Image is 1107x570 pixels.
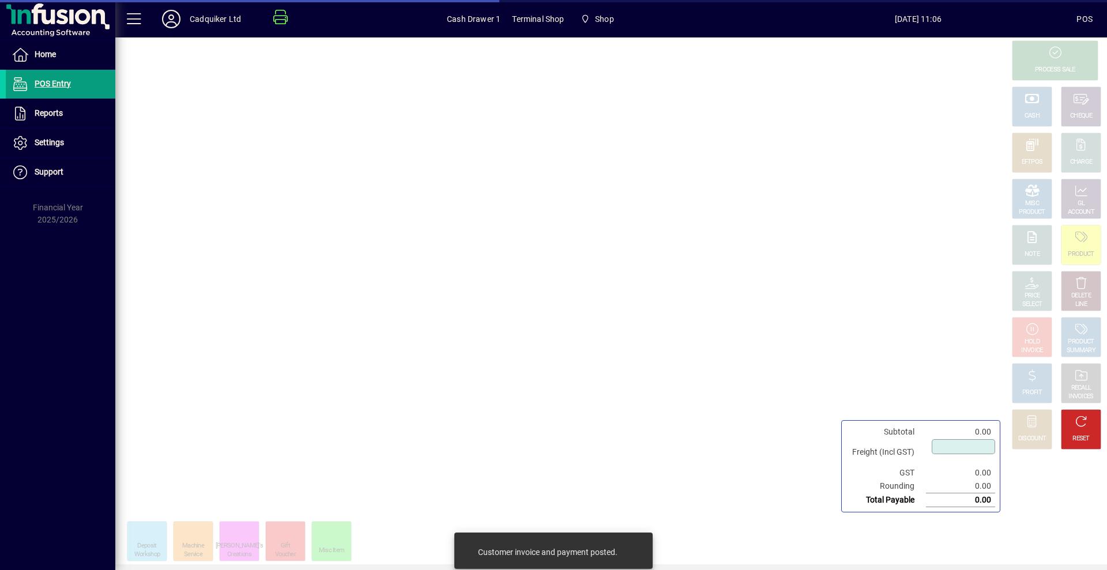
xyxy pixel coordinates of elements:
[576,9,619,29] span: Shop
[759,10,1076,28] span: [DATE] 11:06
[846,425,926,439] td: Subtotal
[1068,338,1094,346] div: PRODUCT
[35,138,64,147] span: Settings
[1072,435,1090,443] div: RESET
[1068,208,1094,217] div: ACCOUNT
[1025,338,1040,346] div: HOLD
[1070,158,1093,167] div: CHARGE
[1070,112,1092,120] div: CHEQUE
[846,439,926,466] td: Freight (Incl GST)
[846,493,926,507] td: Total Payable
[1018,435,1046,443] div: DISCOUNT
[1068,250,1094,259] div: PRODUCT
[926,493,995,507] td: 0.00
[447,10,500,28] span: Cash Drawer 1
[1022,158,1043,167] div: EFTPOS
[35,167,63,176] span: Support
[926,480,995,493] td: 0.00
[6,99,115,128] a: Reports
[137,542,156,550] div: Deposit
[184,550,202,559] div: Service
[134,550,160,559] div: Workshop
[216,542,263,550] div: [PERSON_NAME]'s
[1022,388,1042,397] div: PROFIT
[1025,292,1040,300] div: PRICE
[35,79,71,88] span: POS Entry
[926,425,995,439] td: 0.00
[182,542,204,550] div: Machine
[1071,292,1091,300] div: DELETE
[6,129,115,157] a: Settings
[319,546,345,555] div: Misc Item
[1075,300,1087,309] div: LINE
[1025,112,1040,120] div: CASH
[846,480,926,493] td: Rounding
[35,50,56,59] span: Home
[6,40,115,69] a: Home
[1025,199,1039,208] div: MISC
[1022,300,1042,309] div: SELECT
[1076,10,1093,28] div: POS
[1068,392,1093,401] div: INVOICES
[478,546,617,558] div: Customer invoice and payment posted.
[926,466,995,480] td: 0.00
[1078,199,1085,208] div: GL
[512,10,564,28] span: Terminal Shop
[275,550,296,559] div: Voucher
[1071,384,1091,392] div: RECALL
[595,10,614,28] span: Shop
[35,108,63,118] span: Reports
[1025,250,1040,259] div: NOTE
[1067,346,1095,355] div: SUMMARY
[227,550,251,559] div: Creations
[281,542,290,550] div: Gift
[153,9,190,29] button: Profile
[6,158,115,187] a: Support
[1019,208,1045,217] div: PRODUCT
[1021,346,1042,355] div: INVOICE
[190,10,241,28] div: Cadquiker Ltd
[1035,66,1075,74] div: PROCESS SALE
[846,466,926,480] td: GST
